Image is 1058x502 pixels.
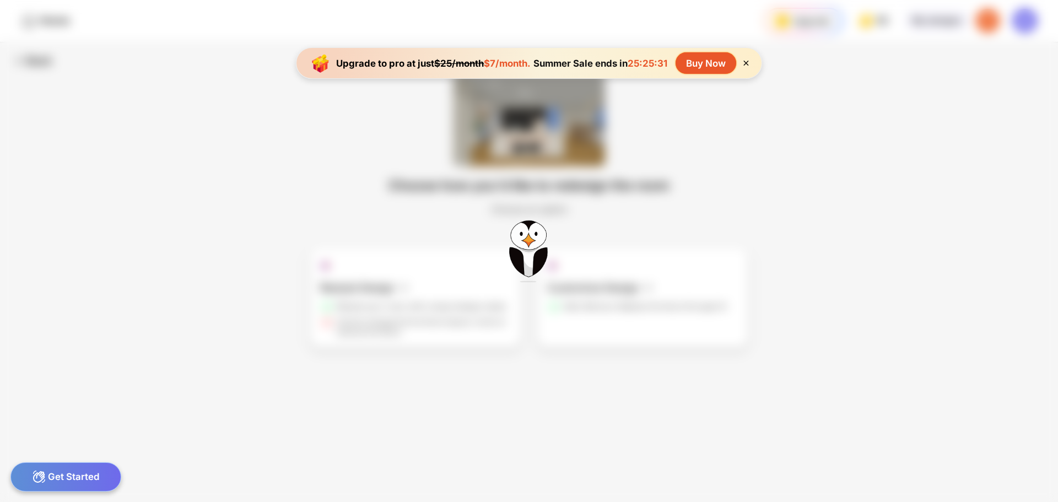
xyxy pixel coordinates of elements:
span: $7/month. [484,58,531,69]
div: Summer Sale ends in [531,58,670,69]
span: 25:25:31 [628,58,667,69]
div: Get Started [10,462,121,492]
div: Buy Now [676,52,736,74]
img: ideate-loading-logo.gif [509,220,549,282]
img: upgrade-banner-new-year-icon.gif [307,50,334,77]
span: $25/month [434,58,484,69]
div: Upgrade to pro at just [336,58,531,69]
